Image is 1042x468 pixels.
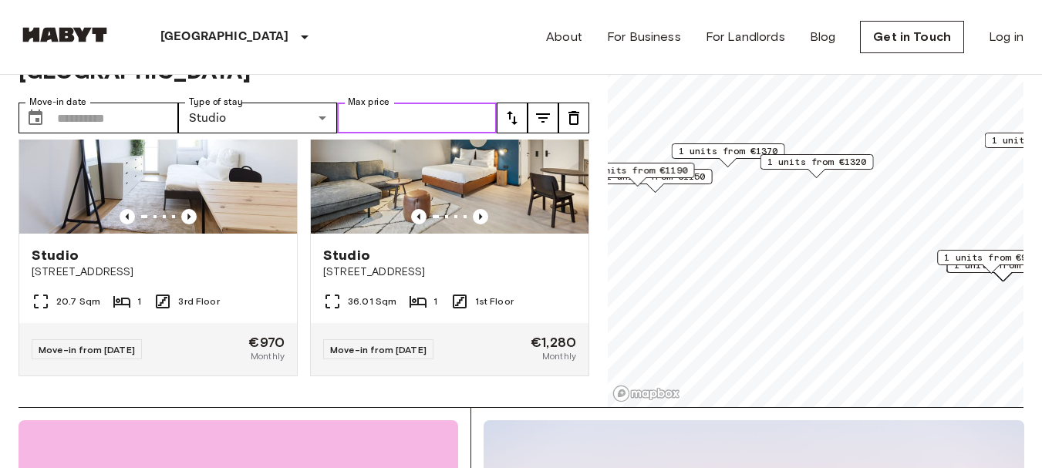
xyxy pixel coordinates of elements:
div: Map marker [582,163,695,187]
button: tune [497,103,528,133]
a: Get in Touch [860,21,964,53]
span: Move-in from [DATE] [330,344,427,355]
a: Marketing picture of unit DE-01-483-104-01Previous imagePrevious imageStudio[STREET_ADDRESS]36.01... [310,48,589,376]
button: Previous image [181,209,197,224]
img: Marketing picture of unit DE-01-002-018-01H [19,49,297,234]
a: Marketing picture of unit DE-01-002-018-01HPrevious imagePrevious imageStudio[STREET_ADDRESS]20.7... [19,48,298,376]
span: [STREET_ADDRESS] [32,264,285,280]
span: 1 units from €970 [944,251,1038,264]
span: Move-in from [DATE] [39,344,135,355]
span: 3rd Floor [178,295,219,308]
span: Monthly [251,349,285,363]
span: 1 units from €1370 [679,144,778,158]
canvas: Map [608,13,1023,407]
a: For Landlords [706,28,785,46]
button: Choose date [20,103,51,133]
div: Map marker [599,169,713,193]
button: Previous image [411,209,427,224]
button: tune [558,103,589,133]
span: 1 [137,295,141,308]
img: Habyt [19,27,111,42]
label: Max price [348,96,389,109]
span: €970 [248,335,285,349]
p: [GEOGRAPHIC_DATA] [160,28,289,46]
button: Previous image [120,209,135,224]
span: 1 units from €1150 [606,170,706,183]
div: Map marker [672,143,785,167]
span: 20.7 Sqm [56,295,100,308]
span: [STREET_ADDRESS] [323,264,576,280]
button: tune [528,103,558,133]
label: Type of stay [189,96,243,109]
img: Marketing picture of unit DE-01-483-104-01 [311,49,588,234]
span: Monthly [542,349,576,363]
span: 1 units from €1320 [767,155,867,169]
span: 1 [433,295,437,308]
div: Map marker [760,154,874,178]
div: Studio [178,103,338,133]
span: 1 units from €1190 [588,163,688,177]
a: Mapbox logo [612,385,680,402]
span: Studio [323,246,370,264]
span: €1,280 [531,335,576,349]
a: Blog [810,28,836,46]
button: Previous image [473,209,488,224]
a: For Business [607,28,681,46]
span: 36.01 Sqm [348,295,396,308]
label: Move-in date [29,96,86,109]
a: Log in [989,28,1023,46]
span: Studio [32,246,79,264]
a: About [546,28,582,46]
span: 1st Floor [475,295,514,308]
